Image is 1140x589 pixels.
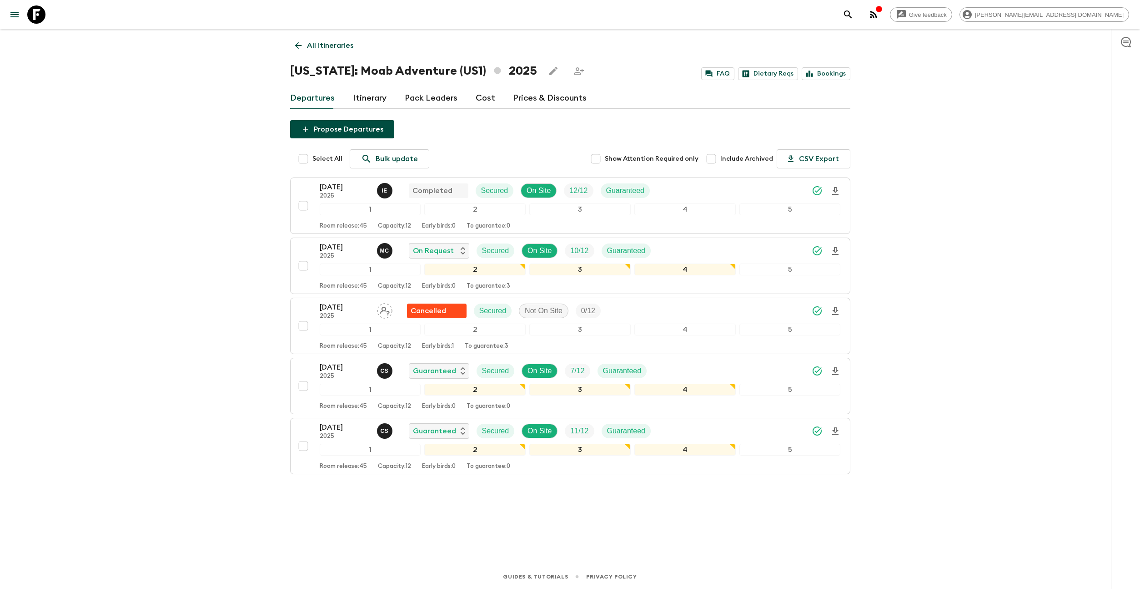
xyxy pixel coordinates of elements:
div: 5 [739,264,841,275]
p: 2025 [320,373,370,380]
a: Itinerary [353,87,387,109]
div: 1 [320,324,421,335]
p: 2025 [320,433,370,440]
p: Capacity: 12 [378,463,411,470]
p: C S [381,427,389,435]
p: Secured [482,245,509,256]
svg: Download Onboarding [830,246,841,257]
button: [DATE]2025Charlie SantiagoGuaranteedSecuredOn SiteTrip FillGuaranteed12345Room release:45Capacity... [290,418,850,474]
p: To guarantee: 0 [467,403,510,410]
p: Room release: 45 [320,343,367,350]
p: To guarantee: 0 [467,223,510,230]
svg: Download Onboarding [830,306,841,317]
p: Secured [482,426,509,437]
div: 5 [739,203,841,215]
a: Prices & Discounts [513,87,587,109]
p: Guaranteed [413,366,456,376]
span: Share this itinerary [570,62,588,80]
span: Charlie Santiago [377,366,394,373]
span: Charlie Santiago [377,426,394,433]
svg: Synced Successfully [812,366,823,376]
span: Give feedback [904,11,952,18]
p: To guarantee: 0 [467,463,510,470]
div: 3 [529,444,631,456]
svg: Download Onboarding [830,366,841,377]
h1: [US_STATE]: Moab Adventure (US1) 2025 [290,62,537,80]
div: 5 [739,324,841,335]
a: Guides & Tutorials [503,572,568,582]
div: 5 [739,444,841,456]
div: 1 [320,203,421,215]
button: CS [377,363,394,379]
a: Pack Leaders [405,87,457,109]
div: On Site [521,183,557,198]
button: CSV Export [777,149,850,168]
button: [DATE]2025Megan ChinworthOn RequestSecuredOn SiteTrip FillGuaranteed12345Room release:45Capacity:... [290,238,850,294]
div: On Site [522,244,557,258]
p: Secured [482,366,509,376]
div: 2 [424,384,526,396]
button: [DATE]2025Assign pack leaderFlash Pack cancellationSecuredNot On SiteTrip Fill12345Room release:4... [290,298,850,354]
p: Guaranteed [607,245,646,256]
div: Secured [477,424,515,438]
p: 7 / 12 [570,366,584,376]
svg: Download Onboarding [830,426,841,437]
a: Bulk update [350,149,429,168]
p: Early birds: 1 [422,343,454,350]
p: Early birds: 0 [422,463,456,470]
p: [DATE] [320,302,370,313]
div: Secured [474,304,512,318]
div: 3 [529,264,631,275]
button: menu [5,5,24,24]
p: Room release: 45 [320,403,367,410]
div: 4 [634,444,736,456]
div: 4 [634,324,736,335]
a: Bookings [802,67,850,80]
p: [DATE] [320,182,370,193]
button: MC [377,243,394,259]
div: On Site [522,424,557,438]
div: 2 [424,324,526,335]
p: Early birds: 0 [422,223,456,230]
svg: Synced Successfully [812,185,823,196]
p: C S [381,367,389,375]
p: 2025 [320,193,370,200]
div: On Site [522,364,557,378]
p: Secured [481,185,508,196]
p: Secured [479,305,507,316]
span: Megan Chinworth [377,246,394,253]
p: Not On Site [525,305,562,316]
button: Edit this itinerary [544,62,562,80]
p: Room release: 45 [320,283,367,290]
p: [DATE] [320,362,370,373]
p: Bulk update [376,153,418,164]
div: Flash Pack cancellation [407,304,467,318]
button: search adventures [839,5,857,24]
svg: Synced Successfully [812,245,823,256]
button: [DATE]2025Charlie SantiagoGuaranteedSecuredOn SiteTrip FillGuaranteed12345Room release:45Capacity... [290,358,850,414]
svg: Synced Successfully [812,426,823,437]
p: Room release: 45 [320,223,367,230]
a: Privacy Policy [586,572,637,582]
p: On Site [527,426,552,437]
span: Include Archived [720,154,773,163]
p: Guaranteed [413,426,456,437]
p: 12 / 12 [569,185,588,196]
p: 0 / 12 [581,305,595,316]
p: Room release: 45 [320,463,367,470]
p: Early birds: 0 [422,283,456,290]
div: Not On Site [519,304,568,318]
p: On Site [527,366,552,376]
span: Select All [312,154,342,163]
svg: Synced Successfully [812,305,823,316]
p: 2025 [320,253,370,260]
p: Guaranteed [603,366,642,376]
p: Capacity: 12 [378,223,411,230]
p: To guarantee: 3 [465,343,508,350]
a: FAQ [701,67,734,80]
button: CS [377,423,394,439]
p: Early birds: 0 [422,403,456,410]
span: Assign pack leader [377,306,392,313]
p: [DATE] [320,422,370,433]
div: 3 [529,384,631,396]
